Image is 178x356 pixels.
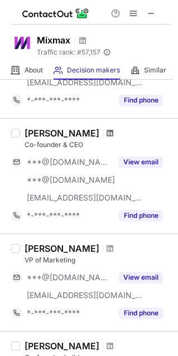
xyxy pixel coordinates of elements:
[11,32,33,54] img: 50c625a18e9d208da8004e3a5c1cfb49
[25,66,43,75] span: About
[25,340,99,352] div: [PERSON_NAME]
[27,290,143,300] span: [EMAIL_ADDRESS][DOMAIN_NAME]
[25,243,99,254] div: [PERSON_NAME]
[119,308,163,319] button: Reveal Button
[119,272,163,283] button: Reveal Button
[119,95,163,106] button: Reveal Button
[37,33,70,47] h1: Mixmax
[25,128,99,139] div: [PERSON_NAME]
[25,140,171,150] div: Co-founder & CEO
[27,272,112,282] span: ***@[DOMAIN_NAME]
[27,193,143,203] span: [EMAIL_ADDRESS][DOMAIN_NAME]
[25,255,171,265] div: VP of Marketing
[22,7,89,20] img: ContactOut v5.3.10
[27,77,143,87] span: [EMAIL_ADDRESS][DOMAIN_NAME]
[119,210,163,221] button: Reveal Button
[144,66,166,75] span: Similar
[67,66,120,75] span: Decision makers
[27,175,115,185] span: ***@[DOMAIN_NAME]
[37,48,100,56] span: Traffic rank: # 57,157
[119,157,163,168] button: Reveal Button
[27,157,112,167] span: ***@[DOMAIN_NAME]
